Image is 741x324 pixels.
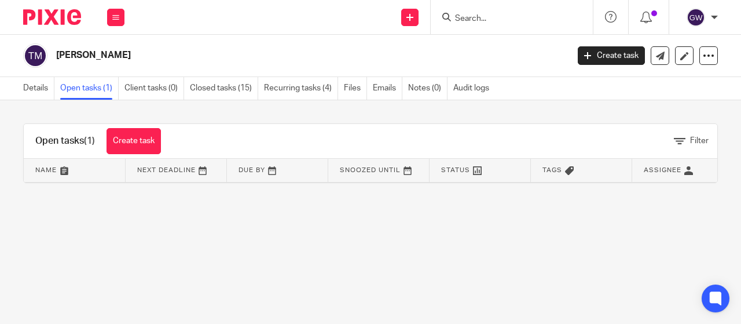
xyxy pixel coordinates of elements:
[124,77,184,100] a: Client tasks (0)
[542,167,562,173] span: Tags
[23,9,81,25] img: Pixie
[441,167,470,173] span: Status
[23,77,54,100] a: Details
[408,77,447,100] a: Notes (0)
[344,77,367,100] a: Files
[690,137,709,145] span: Filter
[453,77,495,100] a: Audit logs
[373,77,402,100] a: Emails
[84,136,95,145] span: (1)
[264,77,338,100] a: Recurring tasks (4)
[687,8,705,27] img: svg%3E
[340,167,401,173] span: Snoozed Until
[190,77,258,100] a: Closed tasks (15)
[23,43,47,68] img: svg%3E
[60,77,119,100] a: Open tasks (1)
[35,135,95,147] h1: Open tasks
[578,46,645,65] a: Create task
[56,49,460,61] h2: [PERSON_NAME]
[454,14,558,24] input: Search
[107,128,161,154] a: Create task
